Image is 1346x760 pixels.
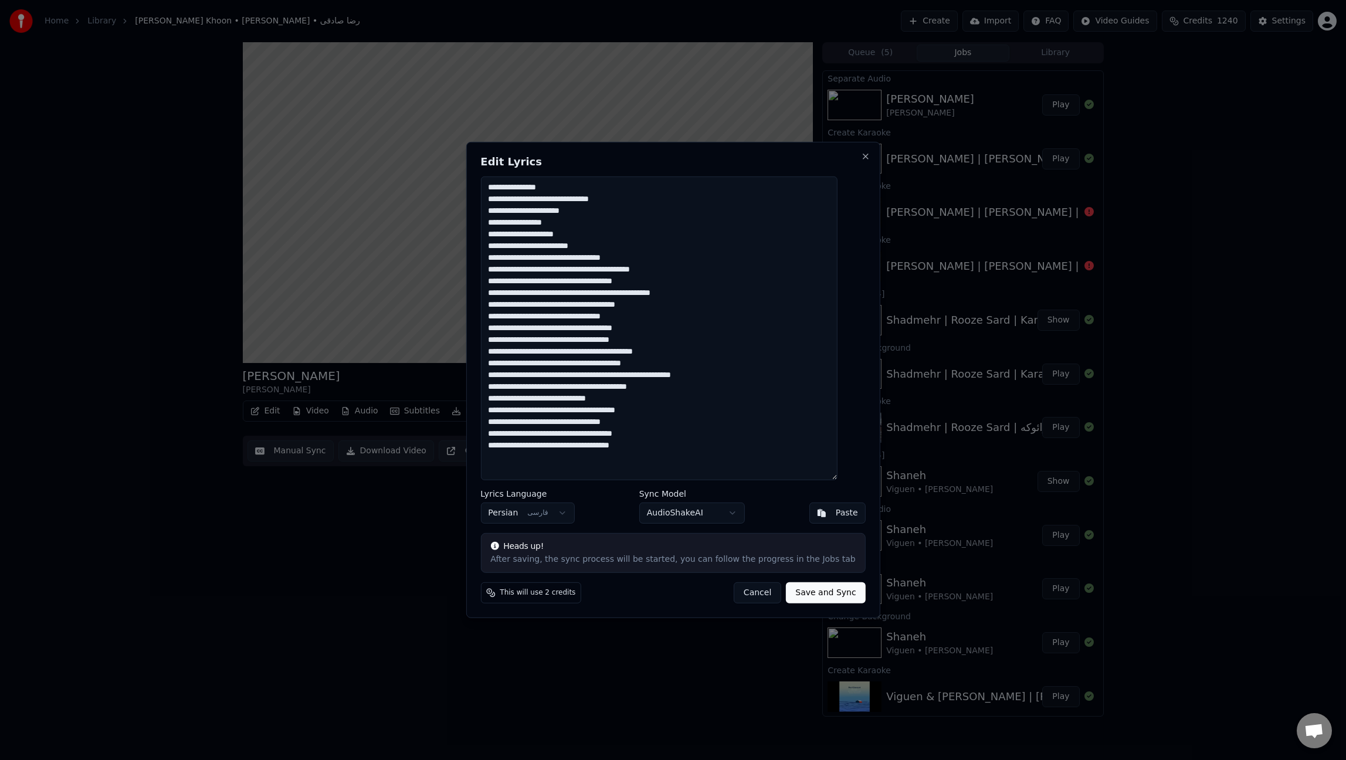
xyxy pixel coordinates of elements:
[480,157,865,167] h2: Edit Lyrics
[500,588,575,598] span: This will use 2 credits
[786,582,865,603] button: Save and Sync
[480,490,574,498] label: Lyrics Language
[639,490,745,498] label: Sync Model
[809,503,866,524] button: Paste
[836,507,858,519] div: Paste
[734,582,781,603] button: Cancel
[490,541,855,552] div: Heads up!
[490,554,855,565] div: After saving, the sync process will be started, you can follow the progress in the Jobs tab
